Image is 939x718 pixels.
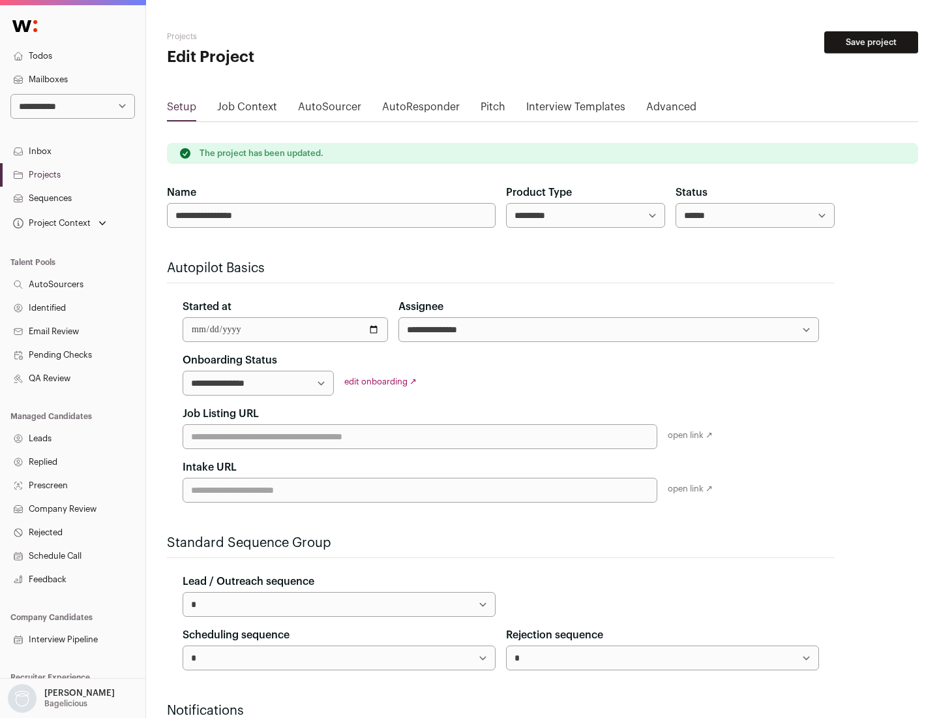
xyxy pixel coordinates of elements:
a: AutoResponder [382,99,460,120]
h1: Edit Project [167,47,417,68]
p: The project has been updated. [200,148,323,159]
img: Wellfound [5,13,44,39]
a: AutoSourcer [298,99,361,120]
label: Scheduling sequence [183,627,290,643]
label: Intake URL [183,460,237,475]
a: Job Context [217,99,277,120]
label: Product Type [506,185,572,200]
div: Project Context [10,218,91,228]
button: Open dropdown [10,214,109,232]
button: Open dropdown [5,684,117,713]
label: Status [676,185,708,200]
p: [PERSON_NAME] [44,688,115,698]
a: Setup [167,99,196,120]
h2: Projects [167,31,417,42]
label: Name [167,185,196,200]
a: Pitch [481,99,505,120]
button: Save project [824,31,918,54]
label: Assignee [398,299,443,315]
p: Bagelicious [44,698,87,709]
h2: Autopilot Basics [167,259,835,277]
a: Advanced [646,99,696,120]
a: edit onboarding ↗ [344,377,417,386]
label: Lead / Outreach sequence [183,574,314,589]
img: nopic.png [8,684,37,713]
a: Interview Templates [526,99,625,120]
h2: Standard Sequence Group [167,534,835,552]
label: Onboarding Status [183,352,277,368]
label: Started at [183,299,231,315]
label: Rejection sequence [506,627,603,643]
label: Job Listing URL [183,406,259,422]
